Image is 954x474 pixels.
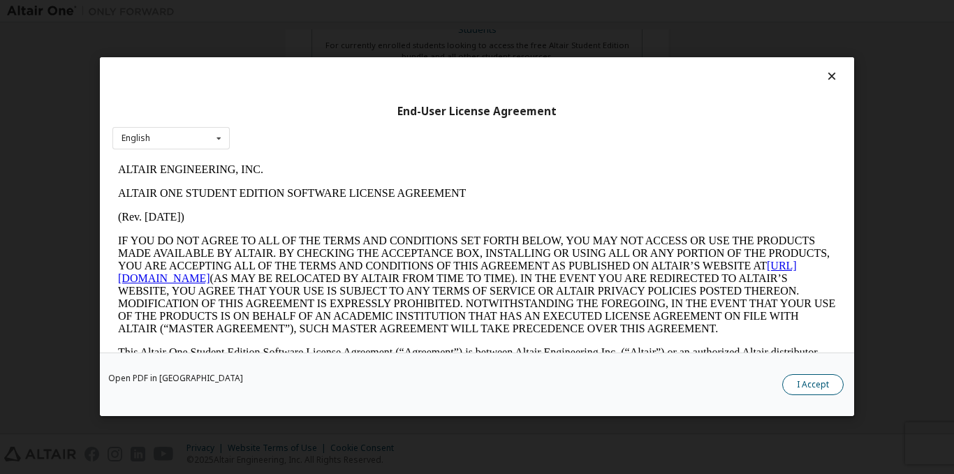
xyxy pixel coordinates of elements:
[782,375,844,396] button: I Accept
[6,29,724,42] p: ALTAIR ONE STUDENT EDITION SOFTWARE LICENSE AGREEMENT
[122,134,150,142] div: English
[6,77,724,177] p: IF YOU DO NOT AGREE TO ALL OF THE TERMS AND CONDITIONS SET FORTH BELOW, YOU MAY NOT ACCESS OR USE...
[6,6,724,18] p: ALTAIR ENGINEERING, INC.
[6,188,724,239] p: This Altair One Student Edition Software License Agreement (“Agreement”) is between Altair Engine...
[112,105,842,119] div: End-User License Agreement
[108,375,243,383] a: Open PDF in [GEOGRAPHIC_DATA]
[6,53,724,66] p: (Rev. [DATE])
[6,102,684,126] a: [URL][DOMAIN_NAME]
